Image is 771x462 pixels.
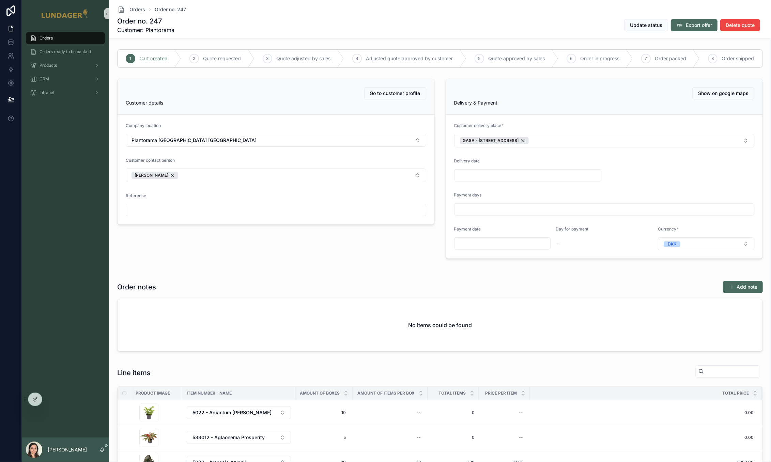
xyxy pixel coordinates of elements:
div: -- [417,435,421,440]
span: Total items [438,391,466,396]
span: 8 [712,56,714,61]
span: Customer: Plantorama [117,26,174,34]
div: -- [417,410,421,415]
span: 0.00 [530,410,754,415]
span: Delivery & Payment [454,100,498,106]
h1: Order notes [117,282,156,292]
a: Orders [117,5,145,14]
button: Delete quote [720,19,760,31]
span: Update status [630,22,662,29]
button: Select Button [658,237,754,250]
span: Intranet [40,90,55,95]
div: -- [519,410,523,415]
span: 0 [432,410,475,415]
span: 0 [432,435,475,440]
span: Products [40,63,57,68]
span: 7 [645,56,647,61]
button: Select Button [126,134,426,147]
a: Orders [26,32,105,44]
a: Orders ready to be packed [26,46,105,58]
span: Orders [40,35,53,41]
span: Amount of items per box [357,391,415,396]
span: 10 [302,410,346,415]
span: Currency [658,226,676,232]
span: Reference [126,193,146,198]
div: DKK [668,241,676,247]
span: 5022 - Adiantum [PERSON_NAME] [192,409,272,416]
p: [PERSON_NAME] [48,446,87,453]
span: Quote adjusted by sales [276,55,330,62]
span: Price per item [485,391,517,396]
a: CRM [26,73,105,85]
span: 4 [356,56,358,61]
a: Products [26,59,105,71]
span: Day for payment [556,226,589,232]
span: 0.00 [530,435,754,440]
span: Show on google maps [698,90,749,97]
span: Orders [129,6,145,13]
h1: Order no. 247 [117,16,174,26]
span: Customer details [126,100,163,106]
span: Payment date [454,226,481,232]
a: Intranet [26,86,105,99]
button: Export offer [671,19,718,31]
div: scrollable content [22,27,109,108]
span: 539012 - Aglaonema Prosperity [192,434,265,441]
h2: No items could be found [408,321,472,329]
span: Total price [722,391,749,396]
span: Cart created [139,55,168,62]
span: Delete quote [726,22,755,29]
span: Quote requested [203,55,241,62]
button: Select Button [126,169,426,182]
button: Select Button [187,431,291,444]
span: -- [556,239,560,246]
button: Show on google maps [692,87,754,99]
span: Order in progress [580,55,619,62]
span: Payment days [454,192,482,197]
span: 5 [478,56,481,61]
span: GASA - [STREET_ADDRESS] [463,138,519,143]
button: Select Button [187,406,291,419]
span: CRM [40,76,49,82]
span: Amount of boxes [300,391,340,396]
span: Order packed [655,55,686,62]
button: Unselect 10 [132,172,178,179]
span: Orders ready to be packed [40,49,91,54]
button: Select Button [454,134,755,147]
button: Add note [723,281,763,293]
span: 5 [302,435,346,440]
span: [PERSON_NAME] [135,173,168,178]
span: Export offer [686,22,712,29]
img: App logo [41,8,90,19]
span: 1 [130,56,132,61]
span: Item number - Name [187,391,232,396]
span: 6 [570,56,573,61]
span: Company location [126,123,161,128]
span: Customer delivery place [454,123,502,128]
a: Order no. 247 [155,6,186,13]
span: Order shipped [722,55,754,62]
span: 2 [193,56,196,61]
span: Plantorama [GEOGRAPHIC_DATA] [GEOGRAPHIC_DATA] [132,137,257,144]
div: -- [519,435,523,440]
button: Unselect 7 [460,137,529,144]
button: Go to customer profile [364,87,426,99]
span: 3 [266,56,269,61]
span: Customer contact person [126,158,175,163]
span: Quote approved by sales [488,55,545,62]
span: Adjusted quote approved by customer [366,55,453,62]
button: Update status [624,19,668,31]
h1: Line items [117,368,151,378]
span: Go to customer profile [370,90,420,97]
span: Delivery date [454,158,480,163]
span: Product image [136,391,170,396]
